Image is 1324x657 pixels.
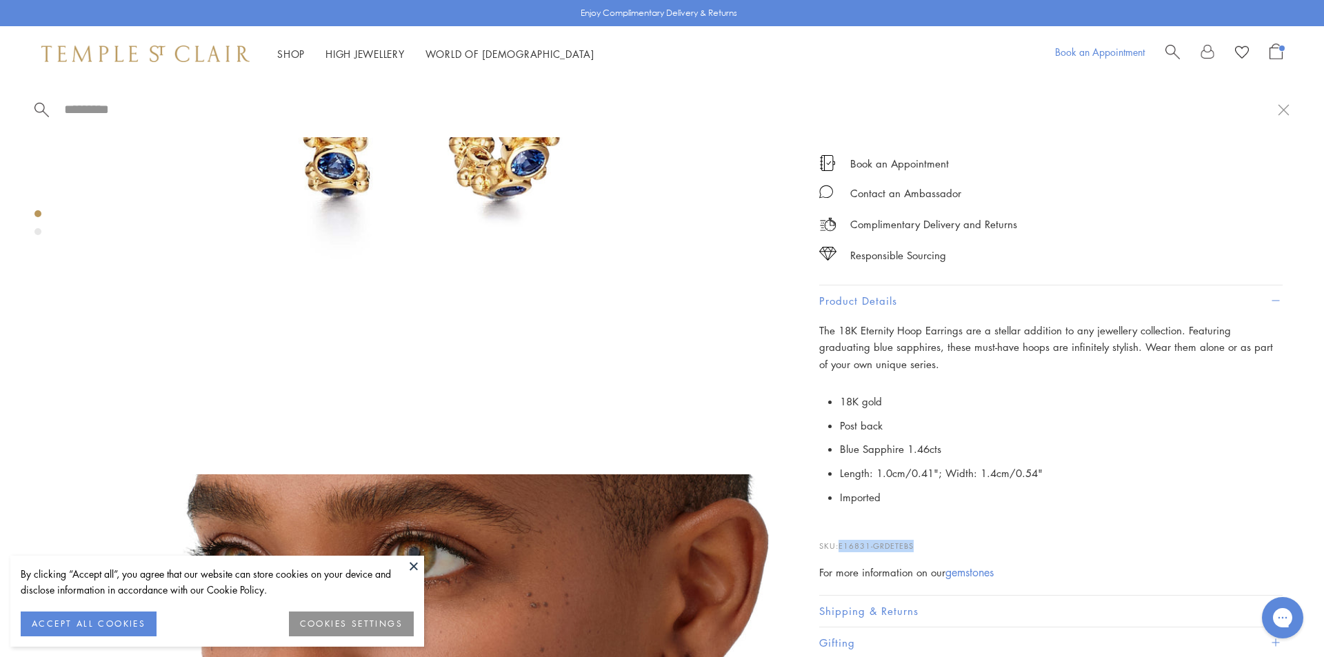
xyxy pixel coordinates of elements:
[41,46,250,62] img: Temple St. Clair
[819,216,836,233] img: icon_delivery.svg
[21,611,157,636] button: ACCEPT ALL COOKIES
[850,247,946,264] div: Responsible Sourcing
[819,596,1283,627] button: Shipping & Returns
[1055,45,1145,59] a: Book an Appointment
[581,6,737,20] p: Enjoy Complimentary Delivery & Returns
[840,418,883,432] span: Post back
[819,185,833,199] img: MessageIcon-01_2.svg
[819,526,1283,552] p: SKU:
[289,611,414,636] button: COOKIES SETTINGS
[277,46,594,63] nav: Main navigation
[840,466,1043,480] span: Length: 1.0cm/0.41"; Width: 1.4cm/0.54"
[325,47,405,61] a: High JewelleryHigh Jewellery
[277,47,305,61] a: ShopShop
[34,207,41,246] div: Product gallery navigation
[850,156,949,171] a: Book an Appointment
[819,322,1283,373] p: The 18K Eternity Hoop Earrings are a stellar addition to any jewellery collection. Featuring grad...
[1270,43,1283,64] a: Open Shopping Bag
[819,564,1283,581] div: For more information on our
[839,540,914,551] span: E16831-GRDETEBS
[840,442,941,456] span: Blue Sapphire 1.46cts
[850,185,961,202] div: Contact an Ambassador
[945,565,994,580] a: gemstones
[21,566,414,598] div: By clicking “Accept all”, you agree that our website can store cookies on your device and disclos...
[1235,43,1249,64] a: View Wishlist
[425,47,594,61] a: World of [DEMOGRAPHIC_DATA]World of [DEMOGRAPHIC_DATA]
[1255,592,1310,643] iframe: Gorgias live chat messenger
[819,155,836,171] img: icon_appointment.svg
[819,247,836,261] img: icon_sourcing.svg
[840,394,882,408] span: 18K gold
[1165,43,1180,64] a: Search
[819,285,1283,316] button: Product Details
[840,490,881,504] span: Imported
[850,216,1017,233] p: Complimentary Delivery and Returns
